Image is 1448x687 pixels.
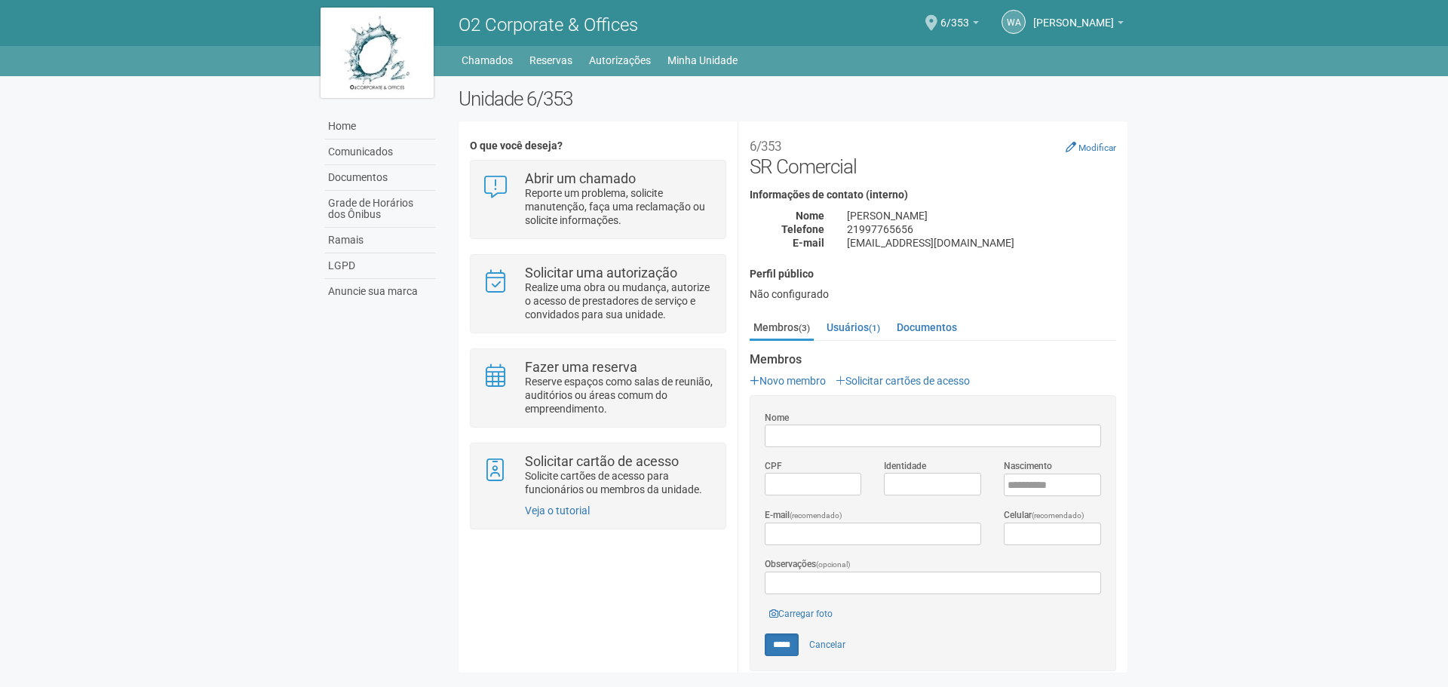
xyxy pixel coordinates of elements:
[324,279,436,304] a: Anuncie sua marca
[796,210,824,222] strong: Nome
[750,353,1116,367] strong: Membros
[765,459,782,473] label: CPF
[667,50,738,71] a: Minha Unidade
[470,140,726,152] h4: O que você deseja?
[324,114,436,140] a: Home
[836,375,970,387] a: Solicitar cartões de acesso
[525,469,714,496] p: Solicite cartões de acesso para funcionários ou membros da unidade.
[1033,2,1114,29] span: WILLIAM ALVES ROSA
[324,191,436,228] a: Grade de Horários dos Ônibus
[525,505,590,517] a: Veja o tutorial
[765,606,837,622] a: Carregar foto
[324,140,436,165] a: Comunicados
[836,236,1127,250] div: [EMAIL_ADDRESS][DOMAIN_NAME]
[836,209,1127,222] div: [PERSON_NAME]
[525,186,714,227] p: Reporte um problema, solicite manutenção, faça uma reclamação ou solicite informações.
[1078,143,1116,153] small: Modificar
[836,222,1127,236] div: 21997765656
[1032,511,1084,520] span: (recomendado)
[462,50,513,71] a: Chamados
[781,223,824,235] strong: Telefone
[529,50,572,71] a: Reservas
[324,228,436,253] a: Ramais
[482,455,713,496] a: Solicitar cartão de acesso Solicite cartões de acesso para funcionários ou membros da unidade.
[324,165,436,191] a: Documentos
[589,50,651,71] a: Autorizações
[1033,19,1124,31] a: [PERSON_NAME]
[482,172,713,227] a: Abrir um chamado Reporte um problema, solicite manutenção, faça uma reclamação ou solicite inform...
[1066,141,1116,153] a: Modificar
[750,268,1116,280] h4: Perfil público
[1002,10,1026,34] a: WA
[940,19,979,31] a: 6/353
[793,237,824,249] strong: E-mail
[482,266,713,321] a: Solicitar uma autorização Realize uma obra ou mudança, autorize o acesso de prestadores de serviç...
[750,133,1116,178] h2: SR Comercial
[525,359,637,375] strong: Fazer uma reserva
[1004,508,1084,523] label: Celular
[525,453,679,469] strong: Solicitar cartão de acesso
[525,375,714,416] p: Reserve espaços como salas de reunião, auditórios ou áreas comum do empreendimento.
[750,189,1116,201] h4: Informações de contato (interno)
[884,459,926,473] label: Identidade
[790,511,842,520] span: (recomendado)
[459,87,1127,110] h2: Unidade 6/353
[801,633,854,656] a: Cancelar
[482,360,713,416] a: Fazer uma reserva Reserve espaços como salas de reunião, auditórios ou áreas comum do empreendime...
[750,139,781,154] small: 6/353
[750,375,826,387] a: Novo membro
[525,281,714,321] p: Realize uma obra ou mudança, autorize o acesso de prestadores de serviço e convidados para sua un...
[750,287,1116,301] div: Não configurado
[823,316,884,339] a: Usuários(1)
[869,323,880,333] small: (1)
[893,316,961,339] a: Documentos
[321,8,434,98] img: logo.jpg
[459,14,638,35] span: O2 Corporate & Offices
[324,253,436,279] a: LGPD
[816,560,851,569] span: (opcional)
[525,265,677,281] strong: Solicitar uma autorização
[765,557,851,572] label: Observações
[1004,459,1052,473] label: Nascimento
[940,2,969,29] span: 6/353
[750,316,814,341] a: Membros(3)
[799,323,810,333] small: (3)
[765,411,789,425] label: Nome
[765,508,842,523] label: E-mail
[525,170,636,186] strong: Abrir um chamado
